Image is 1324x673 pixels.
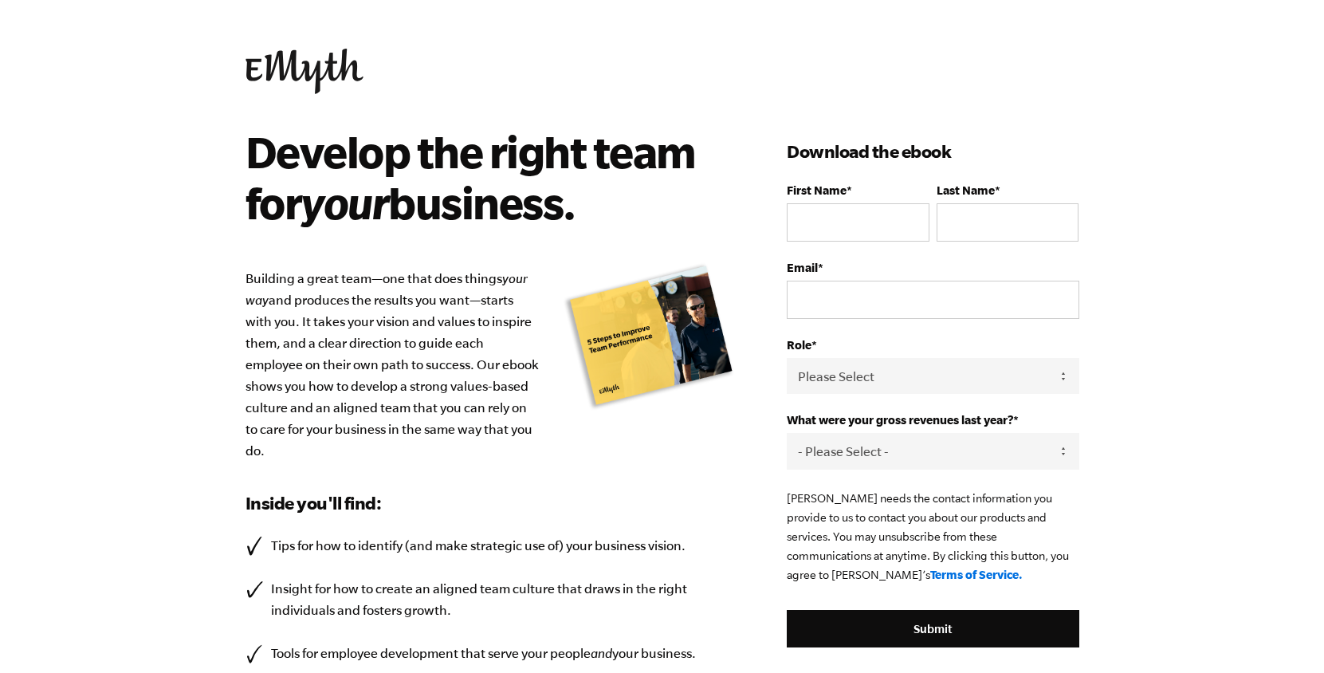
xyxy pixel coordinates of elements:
[246,126,717,228] h2: Develop the right team for business.
[787,261,818,274] span: Email
[301,178,388,227] i: your
[246,490,740,516] h3: Inside you'll find:
[591,646,612,660] em: and
[246,49,363,94] img: EMyth
[787,413,1013,427] span: What were your gross revenues last year?
[937,183,995,197] span: Last Name
[246,578,740,621] li: Insight for how to create an aligned team culture that draws in the right individuals and fosters...
[787,139,1078,164] h3: Download the ebook
[246,271,528,307] i: your way
[787,338,811,352] span: Role
[246,643,740,664] li: Tools for employee development that serve your people your business.
[787,183,847,197] span: First Name
[787,610,1078,648] input: Submit
[787,489,1078,584] p: [PERSON_NAME] needs the contact information you provide to us to contact you about our products a...
[246,535,740,557] li: Tips for how to identify (and make strategic use of) your business vision.
[930,568,1023,581] a: Terms of Service.
[564,254,739,417] img: emyth-business-coaching-free-employee-ebook
[246,268,740,462] p: Building a great team—one that does things and produces the results you want—starts with you. It ...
